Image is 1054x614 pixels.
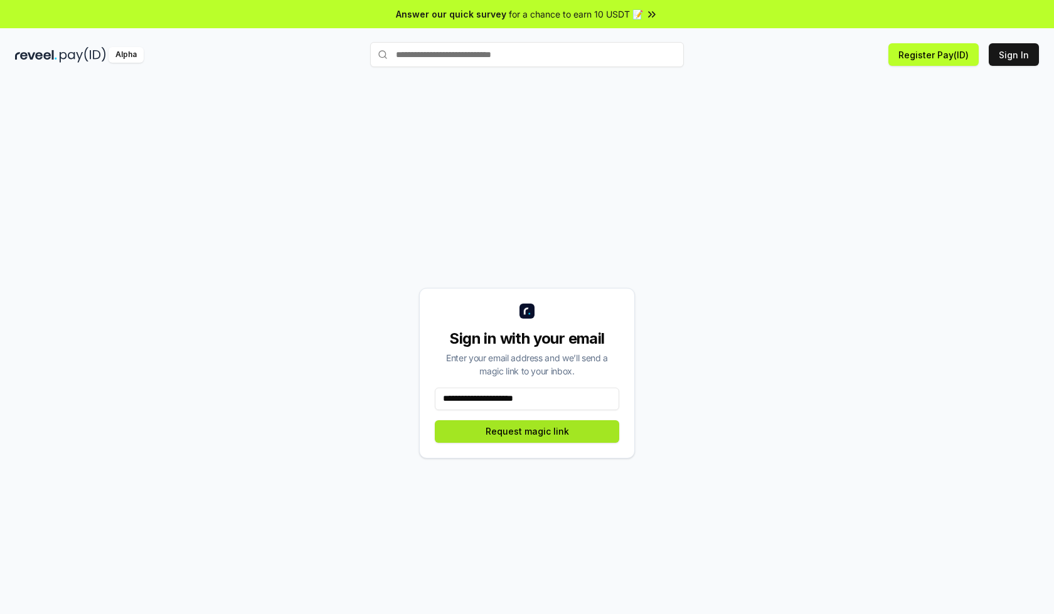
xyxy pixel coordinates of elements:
span: for a chance to earn 10 USDT 📝 [509,8,643,21]
img: pay_id [60,47,106,63]
button: Request magic link [435,420,619,443]
img: logo_small [519,304,535,319]
div: Alpha [109,47,144,63]
div: Enter your email address and we’ll send a magic link to your inbox. [435,351,619,378]
span: Answer our quick survey [396,8,506,21]
button: Register Pay(ID) [888,43,979,66]
img: reveel_dark [15,47,57,63]
button: Sign In [989,43,1039,66]
div: Sign in with your email [435,329,619,349]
